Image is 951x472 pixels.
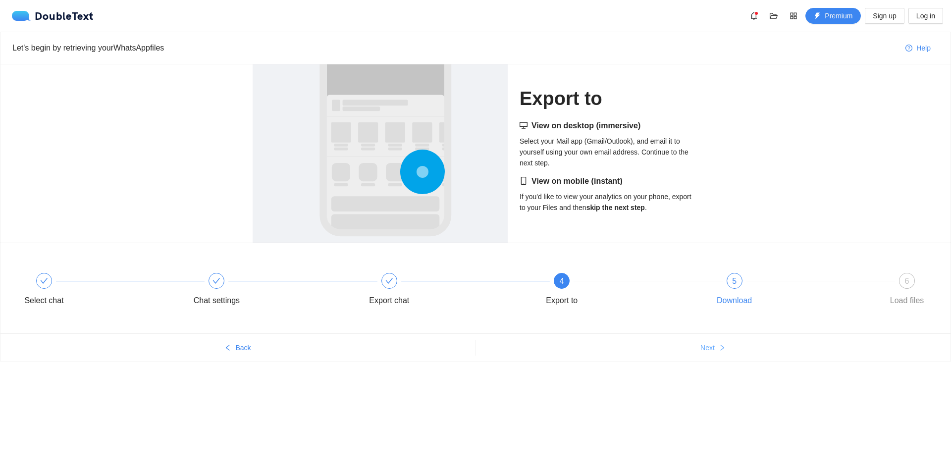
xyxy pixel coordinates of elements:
[786,8,801,24] button: appstore
[212,277,220,285] span: check
[814,12,821,20] span: thunderbolt
[700,342,715,353] span: Next
[533,273,705,309] div: 4Export to
[369,293,409,309] div: Export chat
[719,344,726,352] span: right
[188,273,360,309] div: Chat settings
[916,43,931,53] span: Help
[520,120,698,132] h5: View on desktop (immersive)
[15,273,188,309] div: Select chat
[385,277,393,285] span: check
[560,277,564,285] span: 4
[905,277,909,285] span: 6
[520,87,698,110] h1: Export to
[224,344,231,352] span: left
[586,204,645,211] strong: skip the next step
[12,11,35,21] img: logo
[766,8,782,24] button: folder-open
[520,177,528,185] span: mobile
[361,273,533,309] div: Export chat
[475,340,951,356] button: Nextright
[905,45,912,52] span: question-circle
[40,277,48,285] span: check
[825,10,852,21] span: Premium
[805,8,861,24] button: thunderboltPremium
[908,8,943,24] button: Log in
[24,293,63,309] div: Select chat
[520,120,698,168] div: Select your Mail app (Gmail/Outlook), and email it to yourself using your own email address. Cont...
[546,293,578,309] div: Export to
[706,273,878,309] div: 5Download
[12,11,94,21] a: logoDoubleText
[890,293,924,309] div: Load files
[235,342,251,353] span: Back
[873,10,896,21] span: Sign up
[766,12,781,20] span: folder-open
[786,12,801,20] span: appstore
[520,175,698,187] h5: View on mobile (instant)
[898,40,939,56] button: question-circleHelp
[916,10,935,21] span: Log in
[520,175,698,213] div: If you'd like to view your analytics on your phone, export to your Files and then .
[878,273,936,309] div: 6Load files
[12,11,94,21] div: DoubleText
[865,8,904,24] button: Sign up
[717,293,752,309] div: Download
[0,340,475,356] button: leftBack
[194,293,240,309] div: Chat settings
[12,42,898,54] div: Let's begin by retrieving your WhatsApp files
[746,12,761,20] span: bell
[520,121,528,129] span: desktop
[732,277,737,285] span: 5
[746,8,762,24] button: bell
